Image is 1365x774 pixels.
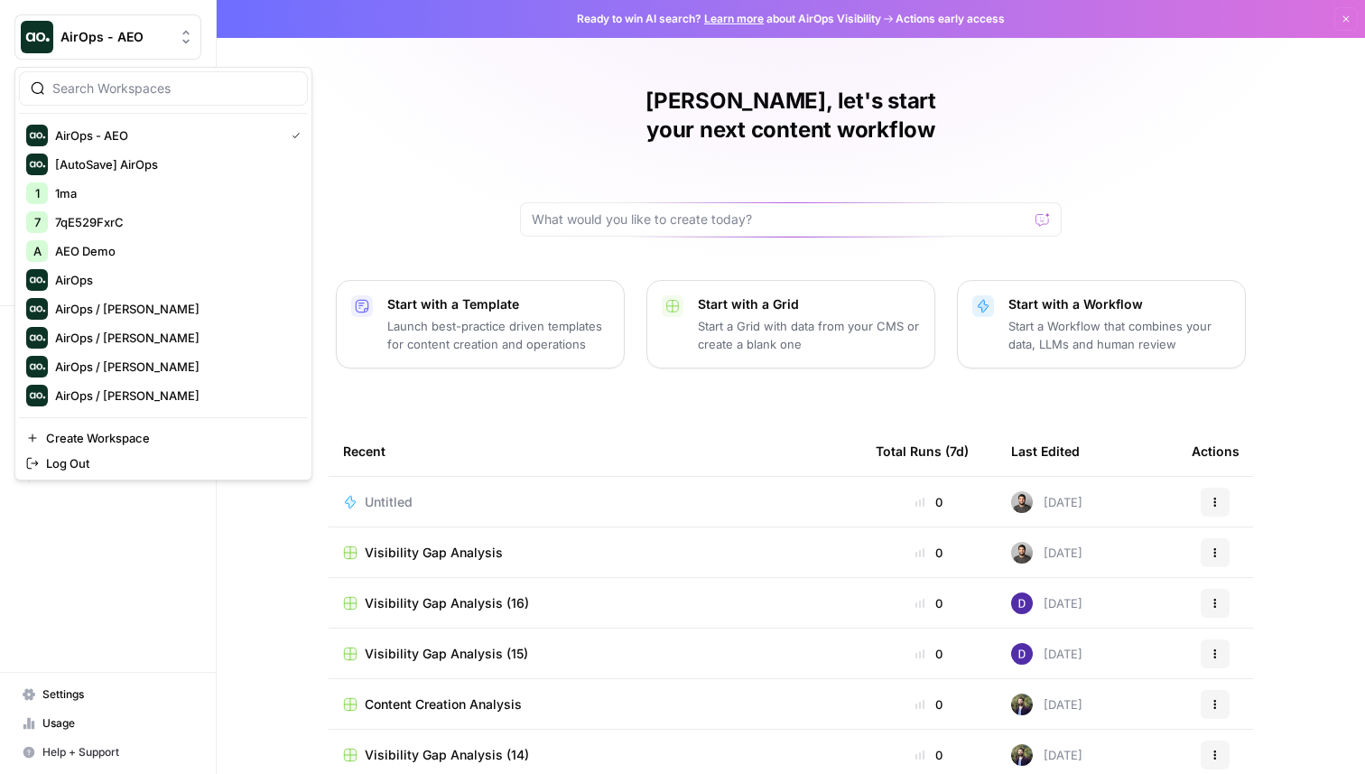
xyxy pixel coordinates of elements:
[46,454,293,472] span: Log Out
[55,271,293,289] span: AirOps
[957,280,1246,368] button: Start with a WorkflowStart a Workflow that combines your data, LLMs and human review
[1011,643,1033,665] img: 6clbhjv5t98vtpq4yyt91utag0vy
[42,744,193,760] span: Help + Support
[1008,317,1230,353] p: Start a Workflow that combines your data, LLMs and human review
[336,280,625,368] button: Start with a TemplateLaunch best-practice driven templates for content creation and operations
[343,645,847,663] a: Visibility Gap Analysis (15)
[343,426,847,476] div: Recent
[1011,491,1082,513] div: [DATE]
[14,709,201,738] a: Usage
[365,746,529,764] span: Visibility Gap Analysis (14)
[42,686,193,703] span: Settings
[1011,643,1082,665] div: [DATE]
[1011,694,1082,715] div: [DATE]
[26,269,48,291] img: AirOps Logo
[876,746,982,764] div: 0
[343,493,847,511] a: Untitled
[26,154,48,175] img: [AutoSave] AirOps Logo
[704,12,764,25] a: Learn more
[55,184,293,202] span: 1ma
[14,680,201,709] a: Settings
[55,213,293,231] span: 7qE529FxrC
[365,544,503,562] span: Visibility Gap Analysis
[532,210,1028,228] input: What would you like to create today?
[1011,542,1033,564] img: 16hj2zu27bdcdvv6x26f6v9ttfr9
[876,544,982,562] div: 0
[55,387,293,405] span: AirOps / [PERSON_NAME]
[55,242,293,260] span: AEO Demo
[26,298,48,320] img: AirOps / Caio Lucena Logo
[876,426,969,476] div: Total Runs (7d)
[387,295,609,313] p: Start with a Template
[26,356,48,378] img: AirOps / Darley Barreto Logo
[698,295,920,313] p: Start with a Grid
[33,242,42,260] span: A
[1011,542,1082,564] div: [DATE]
[55,358,293,376] span: AirOps / [PERSON_NAME]
[1011,491,1033,513] img: 16hj2zu27bdcdvv6x26f6v9ttfr9
[365,695,522,713] span: Content Creation Analysis
[14,67,312,480] div: Workspace: AirOps - AEO
[646,280,935,368] button: Start with a GridStart a Grid with data from your CMS or create a blank one
[55,155,293,173] span: [AutoSave] AirOps
[19,425,308,451] a: Create Workspace
[55,329,293,347] span: AirOps / [PERSON_NAME]
[876,645,982,663] div: 0
[365,493,413,511] span: Untitled
[876,695,982,713] div: 0
[1011,592,1033,614] img: 6clbhjv5t98vtpq4yyt91utag0vy
[1011,744,1082,766] div: [DATE]
[21,21,53,53] img: AirOps - AEO Logo
[343,544,847,562] a: Visibility Gap Analysis
[365,645,528,663] span: Visibility Gap Analysis (15)
[365,594,529,612] span: Visibility Gap Analysis (16)
[343,746,847,764] a: Visibility Gap Analysis (14)
[55,126,277,145] span: AirOps - AEO
[19,451,308,476] a: Log Out
[1011,426,1080,476] div: Last Edited
[35,184,40,202] span: 1
[343,594,847,612] a: Visibility Gap Analysis (16)
[14,738,201,767] button: Help + Support
[42,715,193,732] span: Usage
[26,385,48,406] img: AirOps / Franco Bellomo Logo
[876,493,982,511] div: 0
[52,79,296,98] input: Search Workspaces
[343,695,847,713] a: Content Creation Analysis
[1192,426,1240,476] div: Actions
[26,327,48,349] img: AirOps / Daniel Prazeres Logo
[14,14,201,60] button: Workspace: AirOps - AEO
[896,11,1005,27] span: Actions early access
[1011,592,1082,614] div: [DATE]
[60,28,170,46] span: AirOps - AEO
[46,429,293,447] span: Create Workspace
[34,213,41,231] span: 7
[387,317,609,353] p: Launch best-practice driven templates for content creation and operations
[876,594,982,612] div: 0
[26,125,48,146] img: AirOps - AEO Logo
[698,317,920,353] p: Start a Grid with data from your CMS or create a blank one
[55,300,293,318] span: AirOps / [PERSON_NAME]
[577,11,881,27] span: Ready to win AI search? about AirOps Visibility
[520,87,1062,145] h1: [PERSON_NAME], let's start your next content workflow
[1008,295,1230,313] p: Start with a Workflow
[1011,694,1033,715] img: 4dqwcgipae5fdwxp9v51u2818epj
[1011,744,1033,766] img: 4dqwcgipae5fdwxp9v51u2818epj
